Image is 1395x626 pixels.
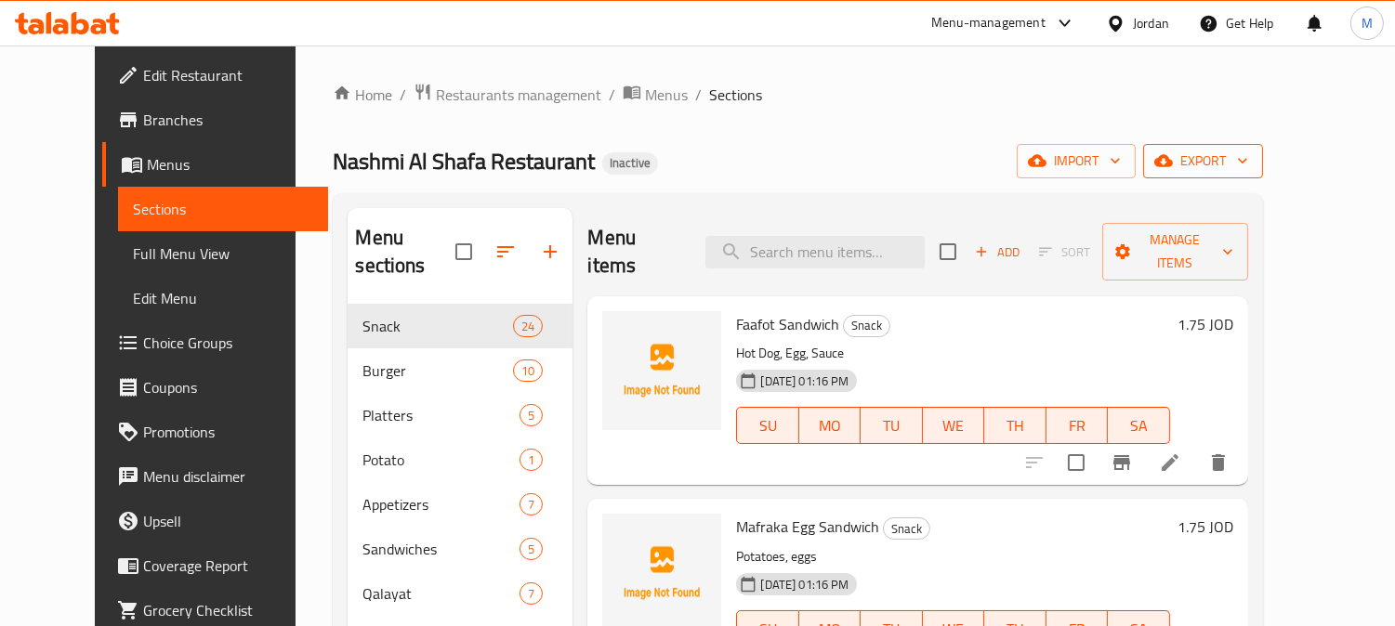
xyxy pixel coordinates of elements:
span: 7 [520,496,542,514]
span: Snack [362,315,513,337]
a: Promotions [102,410,328,454]
button: Branch-specific-item [1099,440,1144,485]
nav: breadcrumb [333,83,1262,107]
span: Snack [844,315,889,336]
span: Qalayat [362,582,520,605]
span: MO [807,412,853,439]
div: Menu-management [931,12,1046,34]
span: SA [1115,412,1162,439]
a: Home [333,84,392,106]
span: WE [930,412,977,439]
span: 10 [514,362,542,380]
span: Burger [362,359,513,382]
button: SU [736,407,798,444]
span: Sections [133,198,313,220]
div: Qalayat7 [348,571,572,616]
button: WE [923,407,984,444]
div: Appetizers [362,493,520,515]
button: Add section [528,229,572,274]
span: Menu disclaimer [143,465,313,488]
button: TH [984,407,1046,444]
a: Menus [102,142,328,187]
button: delete [1196,440,1241,485]
p: Potatoes, eggs [736,545,1169,568]
div: Platters [362,404,520,426]
div: Inactive [602,152,658,175]
a: Branches [102,98,328,142]
span: Sections [709,84,762,106]
span: 5 [520,407,542,424]
a: Choice Groups [102,320,328,365]
div: Platters5 [348,393,572,437]
button: Add [967,238,1027,267]
h6: 1.75 JOD [1178,514,1233,540]
a: Menus [623,83,688,107]
span: Edit Menu [133,287,313,309]
div: items [513,359,543,382]
button: MO [799,407,861,444]
button: export [1143,144,1263,178]
div: items [520,538,543,560]
div: items [513,315,543,337]
span: 1 [520,451,542,469]
a: Sections [118,187,328,231]
span: Add item [967,238,1027,267]
a: Menu disclaimer [102,454,328,499]
span: SU [744,412,791,439]
img: Faafot Sandwich [602,311,721,430]
li: / [609,84,615,106]
div: items [520,493,543,515]
button: Manage items [1102,223,1247,280]
span: TU [868,412,915,439]
button: FR [1046,407,1108,444]
a: Full Menu View [118,231,328,276]
div: Appetizers7 [348,482,572,527]
span: Manage items [1117,228,1232,275]
button: TU [861,407,922,444]
a: Edit Restaurant [102,53,328,98]
span: export [1158,150,1248,173]
span: 5 [520,541,542,558]
span: [DATE] 01:16 PM [753,576,856,593]
h6: 1.75 JOD [1178,311,1233,337]
span: 7 [520,585,542,603]
span: 24 [514,318,542,335]
span: Sandwiches [362,538,520,560]
span: FR [1054,412,1100,439]
button: SA [1108,407,1169,444]
span: Select section first [1027,238,1102,267]
button: import [1017,144,1136,178]
li: / [695,84,702,106]
div: Burger10 [348,348,572,393]
div: items [520,404,543,426]
span: Grocery Checklist [143,599,313,621]
h2: Menu sections [355,224,455,280]
span: Restaurants management [436,84,601,106]
a: Coupons [102,365,328,410]
div: Sandwiches5 [348,527,572,571]
span: M [1362,13,1373,33]
div: Potato1 [348,437,572,482]
div: Snack [883,517,930,540]
div: Snack24 [348,304,572,348]
span: Potato [362,449,520,471]
span: Promotions [143,421,313,443]
div: Jordan [1133,13,1169,33]
span: Snack [884,518,929,540]
span: Choice Groups [143,332,313,354]
span: Menus [147,153,313,176]
span: Select all sections [444,232,483,271]
span: Coverage Report [143,554,313,577]
a: Edit menu item [1159,451,1181,474]
p: Hot Dog, Egg, Sauce [736,342,1169,365]
span: Sort sections [483,229,528,274]
span: Faafot Sandwich [736,310,839,338]
span: Edit Restaurant [143,64,313,86]
span: Full Menu View [133,242,313,265]
span: Menus [645,84,688,106]
li: / [400,84,406,106]
a: Upsell [102,499,328,543]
